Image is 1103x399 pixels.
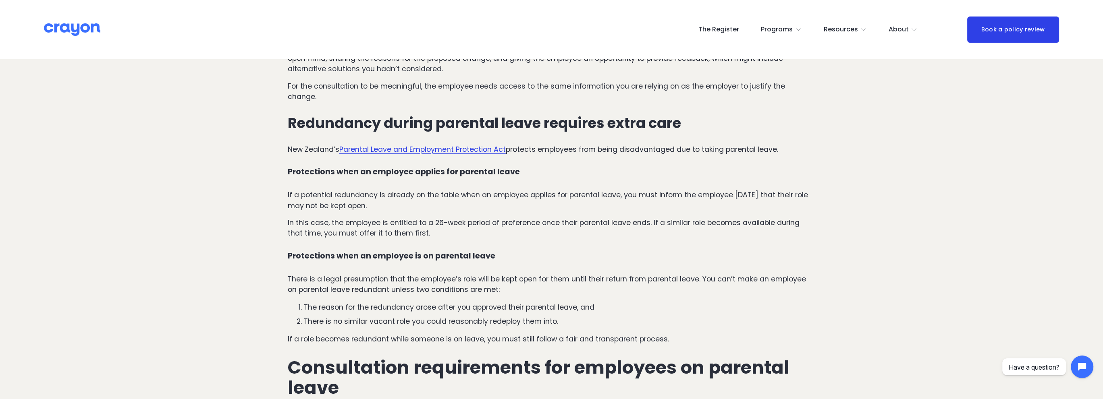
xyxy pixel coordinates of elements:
[288,115,815,131] h3: Redundancy during parental leave requires extra care
[967,17,1059,43] a: Book a policy review
[288,252,815,261] h4: Protections when an employee is on parental leave
[288,358,815,398] h2: Consultation requirements for employees on parental leave
[288,190,815,211] p: If a potential redundancy is already on the table when an employee applies for parental leave, yo...
[823,23,866,36] a: folder dropdown
[889,23,918,36] a: folder dropdown
[698,23,739,36] a: The Register
[304,302,815,312] p: The reason for the redundancy arose after you approved their parental leave, and
[761,23,802,36] a: folder dropdown
[288,167,815,177] h4: Protections when an employee applies for parental leave
[288,144,815,155] p: New Zealand’s protects employees from being disadvantaged due to taking parental leave.
[304,316,815,327] p: There is no similar vacant role you could reasonably redeploy them into.
[823,24,858,35] span: Resources
[288,274,815,295] p: There is a legal presumption that the employee’s role will be kept open for them until their retu...
[288,217,815,239] p: In this case, the employee is entitled to a 26-week period of preference once their parental leav...
[44,23,100,37] img: Crayon
[761,24,793,35] span: Programs
[339,145,506,154] a: Parental Leave and Employment Protection Act
[288,81,815,102] p: For the consultation to be meaningful, the employee needs access to the same information you are ...
[288,334,815,344] p: If a role becomes redundant while someone is on leave, you must still follow a fair and transpare...
[889,24,909,35] span: About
